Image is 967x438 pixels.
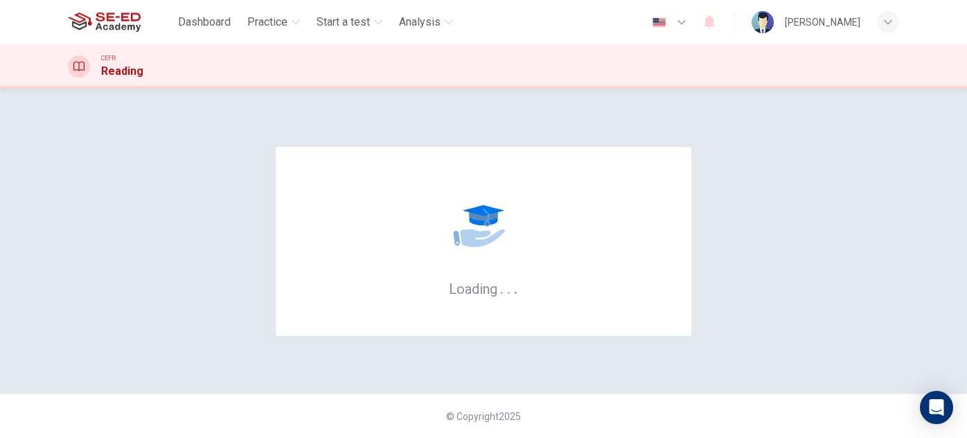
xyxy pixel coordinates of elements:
img: en [650,17,668,28]
div: Open Intercom Messenger [920,391,953,424]
span: CEFR [101,53,116,63]
span: Start a test [317,14,370,30]
button: Practice [242,10,305,35]
img: Profile picture [752,11,774,33]
div: [PERSON_NAME] [785,14,860,30]
span: Dashboard [178,14,231,30]
span: © Copyright 2025 [446,411,521,422]
span: Practice [247,14,287,30]
h6: Loading [449,279,518,297]
a: SE-ED Academy logo [68,8,172,36]
h6: . [513,276,518,299]
img: SE-ED Academy logo [68,8,141,36]
button: Dashboard [172,10,236,35]
h6: . [506,276,511,299]
button: Analysis [393,10,459,35]
span: Analysis [399,14,441,30]
h6: . [499,276,504,299]
button: Start a test [311,10,388,35]
h1: Reading [101,63,143,80]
